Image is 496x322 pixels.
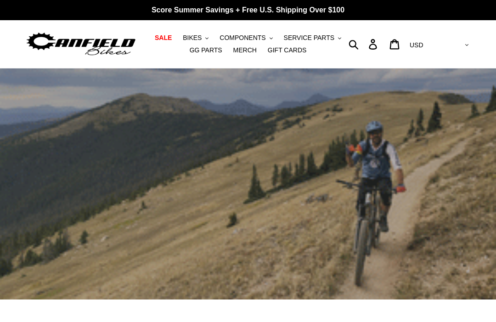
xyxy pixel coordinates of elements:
span: SALE [155,34,172,42]
a: SALE [150,32,176,44]
a: GIFT CARDS [263,44,311,56]
button: COMPONENTS [215,32,277,44]
span: BIKES [183,34,202,42]
span: COMPONENTS [220,34,265,42]
span: GG PARTS [190,46,222,54]
a: MERCH [229,44,261,56]
img: Canfield Bikes [25,30,137,58]
button: SERVICE PARTS [279,32,346,44]
button: BIKES [178,32,213,44]
span: MERCH [233,46,257,54]
span: SERVICE PARTS [284,34,334,42]
a: GG PARTS [185,44,227,56]
span: GIFT CARDS [268,46,307,54]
